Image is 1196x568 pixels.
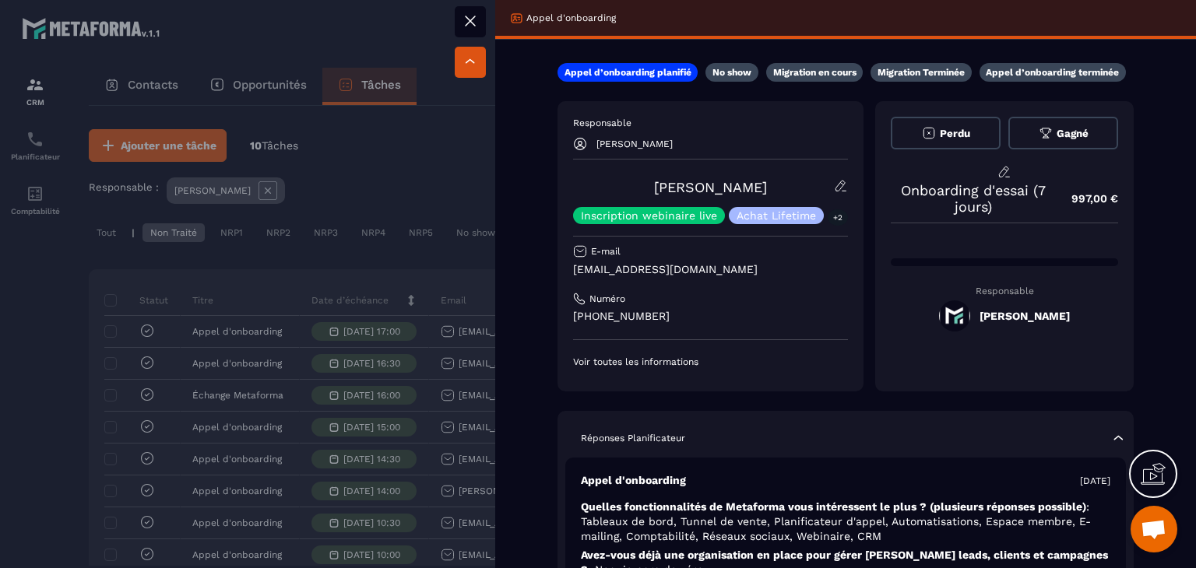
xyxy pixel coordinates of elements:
p: [PERSON_NAME] [596,138,673,149]
p: Responsable [573,117,848,129]
p: Responsable [891,286,1118,296]
p: No show [712,66,751,79]
h5: [PERSON_NAME] [980,310,1070,322]
p: Migration Terminée [878,66,965,79]
p: Numéro [589,293,625,305]
p: Appel d’onboarding terminée [986,66,1119,79]
p: 997,00 € [1056,184,1118,214]
p: +2 [828,209,848,226]
span: Perdu [940,128,970,139]
p: Appel d'onboarding [526,12,616,24]
p: Réponses Planificateur [581,432,685,444]
p: E-mail [591,245,621,258]
p: Appel d'onboarding [581,473,686,488]
span: : Tableaux de bord, Tunnel de vente, Planificateur d'appel, Automatisations, Espace membre, E-mai... [581,500,1091,542]
p: Onboarding d'essai (7 jours) [891,182,1056,215]
p: Voir toutes les informations [573,356,848,368]
p: Inscription webinaire live [581,210,717,221]
button: Gagné [1008,117,1118,149]
p: Migration en cours [773,66,857,79]
p: Appel d’onboarding planifié [565,66,691,79]
p: [EMAIL_ADDRESS][DOMAIN_NAME] [573,262,848,277]
a: Ouvrir le chat [1131,506,1177,552]
p: [DATE] [1080,475,1110,487]
a: [PERSON_NAME] [654,179,767,195]
span: Gagné [1057,128,1089,139]
p: Quelles fonctionnalités de Metaforma vous intéressent le plus ? (plusieurs réponses possible) [581,500,1110,544]
p: Achat Lifetime [737,210,816,221]
p: [PHONE_NUMBER] [573,309,848,324]
button: Perdu [891,117,1001,149]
